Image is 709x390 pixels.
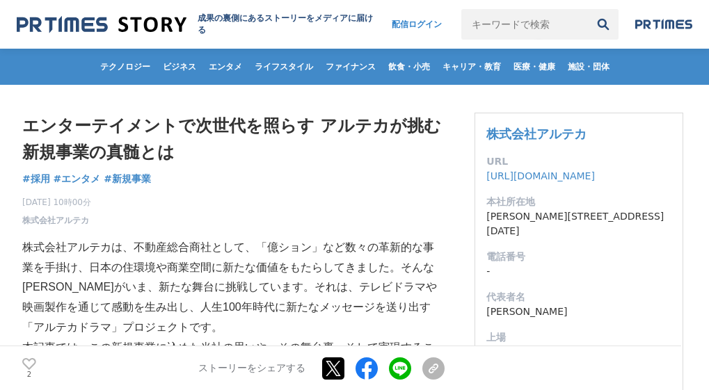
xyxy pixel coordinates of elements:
[157,49,202,85] a: ビジネス
[249,49,319,85] a: ライフスタイル
[203,49,248,85] a: エンタメ
[17,15,186,34] img: 成果の裏側にあるストーリーをメディアに届ける
[635,19,692,30] img: prtimes
[461,9,588,40] input: キーワードで検索
[486,195,671,209] dt: 本社所在地
[54,172,101,186] a: #エンタメ
[320,49,381,85] a: ファイナンス
[157,61,202,72] span: ビジネス
[383,49,436,85] a: 飲食・小売
[437,61,507,72] span: キャリア・教育
[383,61,436,72] span: 飲食・小売
[486,154,671,169] dt: URL
[22,196,91,209] span: [DATE] 10時00分
[486,330,671,345] dt: 上場
[104,172,151,185] span: #新規事業
[378,9,456,40] a: 配信ログイン
[22,238,445,338] p: 株式会社アルテカは、不動産総合商社として、「億ション」など数々の革新的な事業を手掛け、日本の住環境や商業空間に新たな価値をもたらしてきました。そんな[PERSON_NAME]がいま、新たな舞台に...
[320,61,381,72] span: ファイナンス
[437,49,507,85] a: キャリア・教育
[198,362,305,375] p: ストーリーをシェアする
[508,49,561,85] a: 医療・健康
[22,172,50,185] span: #採用
[486,170,595,181] a: [URL][DOMAIN_NAME]
[486,345,671,359] dd: 未上場
[508,61,561,72] span: 医療・健康
[486,127,587,141] a: 株式会社アルテカ
[486,290,671,304] dt: 代表者名
[486,264,671,279] dd: -
[562,61,615,72] span: 施設・団体
[22,113,445,166] h1: エンターテイメントで次世代を照らす アルテカが挑む新規事業の真髄とは
[54,172,101,185] span: #エンタメ
[22,214,89,227] a: 株式会社アルテカ
[22,172,50,186] a: #採用
[249,61,319,72] span: ライフスタイル
[22,338,445,378] p: 本記事では、この新規事業に込めた当社の思いや、その舞台裏、そして実現することで拡がる可能性について詳しく紹介します。
[22,371,36,378] p: 2
[588,9,619,40] button: 検索
[95,49,156,85] a: テクノロジー
[198,13,379,36] h2: 成果の裏側にあるストーリーをメディアに届ける
[486,250,671,264] dt: 電話番号
[95,61,156,72] span: テクノロジー
[104,172,151,186] a: #新規事業
[486,304,671,319] dd: [PERSON_NAME]
[17,13,378,36] a: 成果の裏側にあるストーリーをメディアに届ける 成果の裏側にあるストーリーをメディアに届ける
[562,49,615,85] a: 施設・団体
[203,61,248,72] span: エンタメ
[486,209,671,238] dd: [PERSON_NAME][STREET_ADDRESS][DATE]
